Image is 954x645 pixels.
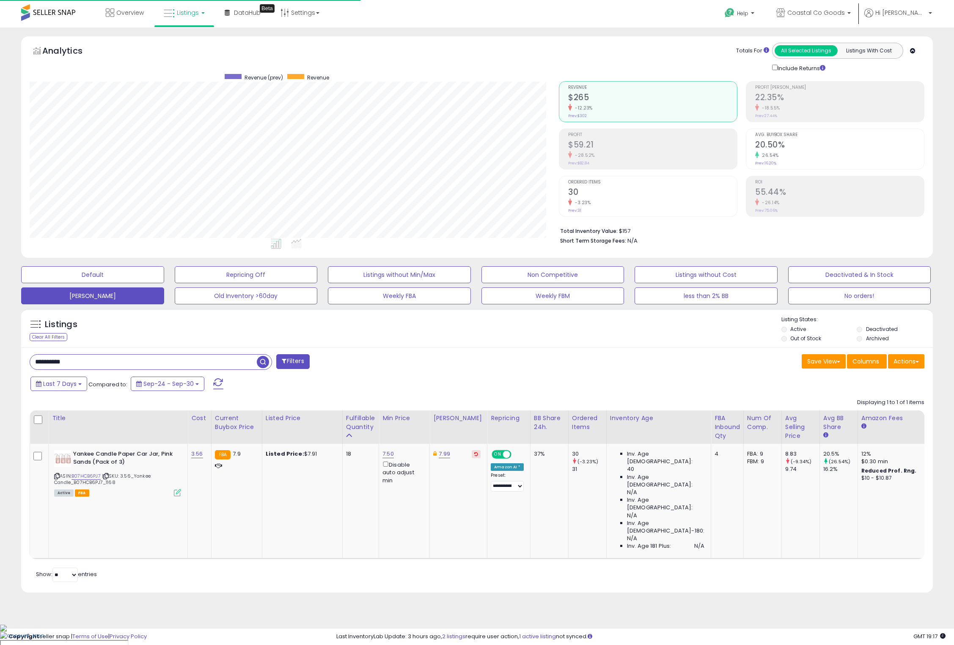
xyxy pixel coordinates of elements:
h5: Listings [45,319,77,331]
div: Repricing [491,414,527,423]
span: FBA [75,489,89,497]
div: FBA inbound Qty [715,414,740,440]
a: 7.99 [439,450,450,458]
div: Fulfillable Quantity [346,414,375,432]
button: Non Competitive [481,266,624,283]
span: All listings currently available for purchase on Amazon [54,489,74,497]
button: [PERSON_NAME] [21,287,164,304]
div: 30 [572,450,606,458]
span: ROI [755,180,924,185]
div: $7.91 [266,450,336,458]
small: Prev: $82.84 [568,161,589,166]
span: Profit [PERSON_NAME] [755,85,924,90]
small: -28.52% [572,152,595,159]
span: Revenue [568,85,737,90]
span: Inv. Age [DEMOGRAPHIC_DATA]: [627,496,704,511]
div: $0.30 min [861,458,932,465]
button: All Selected Listings [775,45,838,56]
span: Overview [116,8,144,17]
div: 12% [861,450,932,458]
div: ASIN: [54,450,181,495]
button: Default [21,266,164,283]
span: Sep-24 - Sep-30 [143,380,194,388]
label: Out of Stock [790,335,821,342]
div: Disable auto adjust min [382,460,423,484]
div: 31 [572,465,606,473]
span: Last 7 Days [43,380,77,388]
span: 7.9 [233,450,240,458]
div: Avg Selling Price [785,414,816,440]
div: Current Buybox Price [215,414,258,432]
div: Ordered Items [572,414,603,432]
div: Cost [191,414,208,423]
a: Hi [PERSON_NAME] [864,8,932,27]
span: Avg. Buybox Share [755,133,924,137]
b: Yankee Candle Paper Car Jar, Pink Sands (Pack of 3) [73,450,176,468]
button: No orders! [788,287,931,304]
span: N/A [627,237,638,245]
button: Listings without Min/Max [328,266,471,283]
small: (-9.34%) [791,458,811,465]
div: 18 [346,450,372,458]
button: Listings without Cost [635,266,778,283]
h2: $265 [568,93,737,104]
label: Deactivated [866,325,898,333]
div: 8.83 [785,450,819,458]
small: -18.55% [759,105,780,111]
button: Deactivated & In Stock [788,266,931,283]
div: Avg BB Share [823,414,854,432]
small: Prev: $302 [568,113,587,118]
h2: 22.35% [755,93,924,104]
button: Columns [847,354,887,369]
span: | SKU: 3.56_Yankee Candle_B07HCB6PJ7_1168 [54,473,151,485]
span: N/A [694,542,704,550]
span: N/A [627,535,637,542]
span: Ordered Items [568,180,737,185]
div: Min Price [382,414,426,423]
button: Repricing Off [175,266,318,283]
div: 37% [534,450,562,458]
h2: 20.50% [755,140,924,151]
div: 16.2% [823,465,858,473]
div: Tooltip anchor [260,4,275,13]
div: 9.74 [785,465,819,473]
div: Listed Price [266,414,339,423]
small: (26.54%) [829,458,850,465]
div: FBA: 9 [747,450,775,458]
small: Prev: 27.44% [755,113,777,118]
p: Listing States: [781,316,933,324]
h2: $59.21 [568,140,737,151]
div: 4 [715,450,737,458]
span: Coastal Co Goods [787,8,845,17]
button: Filters [276,354,309,369]
button: Sep-24 - Sep-30 [131,377,204,391]
div: Inventory Age [610,414,707,423]
small: 26.54% [759,152,778,159]
span: Show: entries [36,570,97,578]
span: Profit [568,133,737,137]
img: 31kQYP9KO6L._SL40_.jpg [54,450,71,467]
b: Total Inventory Value: [560,227,618,235]
button: Actions [888,354,924,369]
div: Amazon Fees [861,414,935,423]
span: Compared to: [88,380,127,388]
span: Listings [177,8,199,17]
span: N/A [627,512,637,519]
h2: 30 [568,187,737,199]
div: Title [52,414,184,423]
span: Inv. Age 181 Plus: [627,542,671,550]
b: Short Term Storage Fees: [560,237,626,244]
span: Inv. Age [DEMOGRAPHIC_DATA]-180: [627,519,704,535]
span: 40 [627,465,634,473]
button: Weekly FBA [328,287,471,304]
span: OFF [510,451,524,458]
span: Inv. Age [DEMOGRAPHIC_DATA]: [627,450,704,465]
div: 20.5% [823,450,858,458]
div: [PERSON_NAME] [433,414,484,423]
span: Revenue (prev) [245,74,283,81]
span: N/A [627,489,637,496]
small: (-3.23%) [577,458,598,465]
small: Avg BB Share. [823,432,828,439]
div: Clear All Filters [30,333,67,341]
b: Reduced Prof. Rng. [861,467,917,474]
